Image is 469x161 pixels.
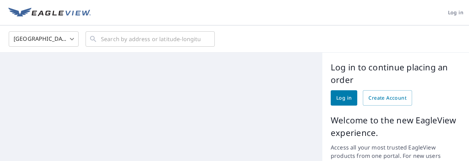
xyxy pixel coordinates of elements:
[368,94,406,102] span: Create Account
[101,29,200,49] input: Search by address or latitude-longitude
[331,90,357,106] a: Log in
[363,90,412,106] a: Create Account
[448,8,463,17] span: Log in
[331,114,461,139] p: Welcome to the new EagleView experience.
[8,8,91,18] img: EV Logo
[9,29,79,49] div: [GEOGRAPHIC_DATA]
[336,94,352,102] span: Log in
[331,61,461,86] p: Log in to continue placing an order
